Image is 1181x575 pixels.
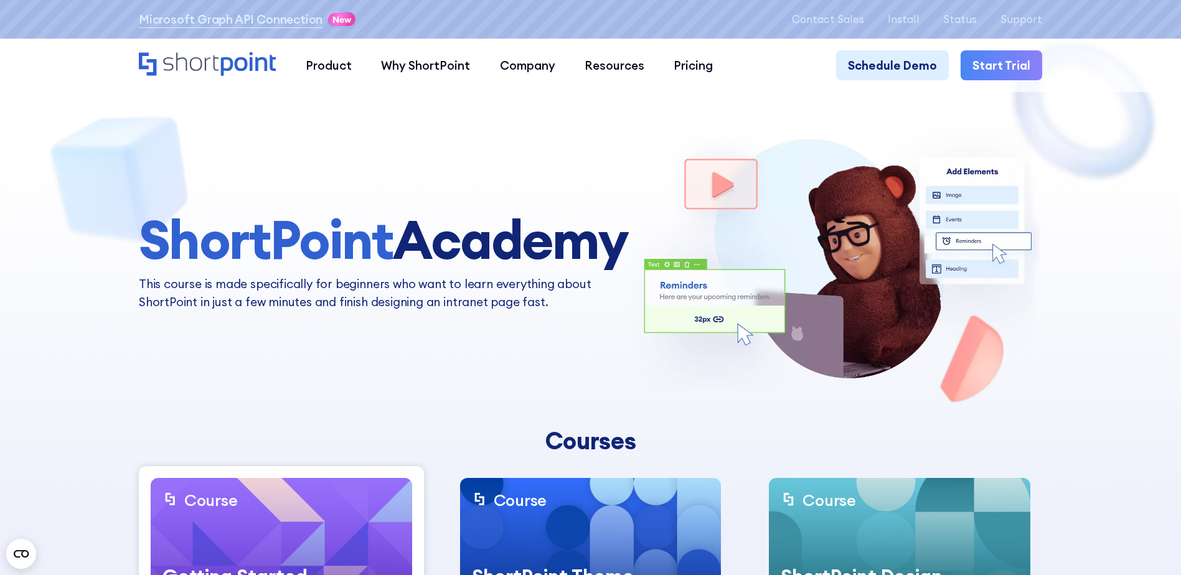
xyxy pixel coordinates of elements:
span: ShortPoint [139,206,393,273]
iframe: Chat Widget [957,431,1181,575]
a: Product [291,50,366,80]
a: Install [888,13,920,25]
div: Courses [357,427,824,454]
div: Why ShortPoint [381,57,470,74]
a: Home [139,52,276,78]
h1: Academy [139,211,627,269]
a: Support [1000,13,1042,25]
a: Why ShortPoint [367,50,485,80]
div: Course [184,490,237,510]
a: Schedule Demo [836,50,949,80]
a: Pricing [659,50,728,80]
p: This course is made specifically for beginners who want to learn everything about ShortPoint in j... [139,275,627,311]
div: Resources [585,57,644,74]
a: Resources [570,50,659,80]
a: Microsoft Graph API Connection [139,11,322,28]
a: Status [943,13,977,25]
div: Company [500,57,555,74]
a: Contact Sales [792,13,864,25]
button: Open CMP widget [6,539,36,569]
div: Pricing [674,57,713,74]
a: Company [485,50,570,80]
div: Course [494,490,547,510]
div: Product [306,57,352,74]
a: Start Trial [961,50,1042,80]
div: Course [802,490,855,510]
